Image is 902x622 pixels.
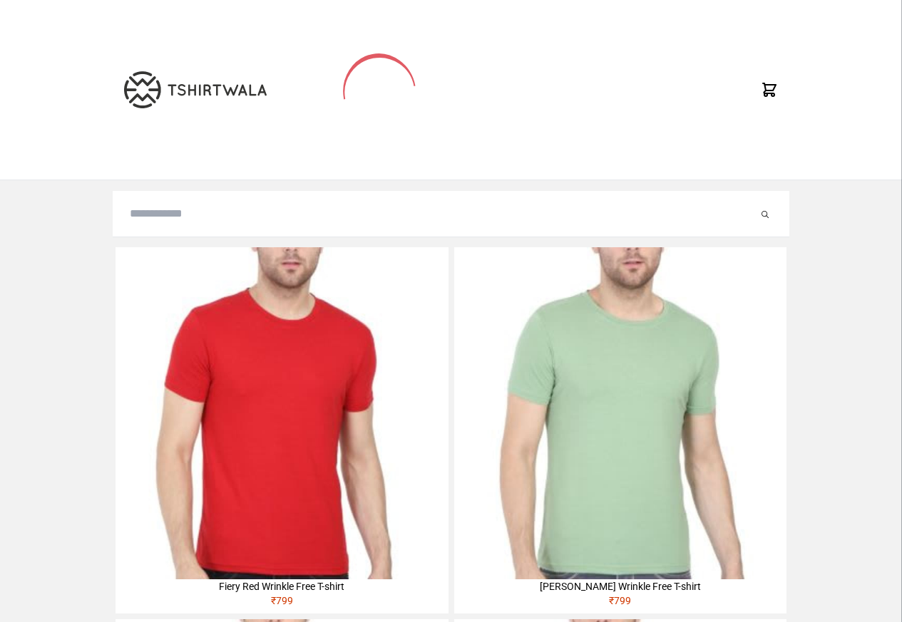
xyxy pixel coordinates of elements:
[758,205,772,222] button: Submit your search query.
[116,247,448,613] a: Fiery Red Wrinkle Free T-shirt₹799
[116,247,448,579] img: 4M6A2225-320x320.jpg
[454,247,786,613] a: [PERSON_NAME] Wrinkle Free T-shirt₹799
[124,71,267,108] img: TW-LOGO-400-104.png
[116,594,448,613] div: ₹ 799
[454,579,786,594] div: [PERSON_NAME] Wrinkle Free T-shirt
[454,594,786,613] div: ₹ 799
[116,579,448,594] div: Fiery Red Wrinkle Free T-shirt
[454,247,786,579] img: 4M6A2211-320x320.jpg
